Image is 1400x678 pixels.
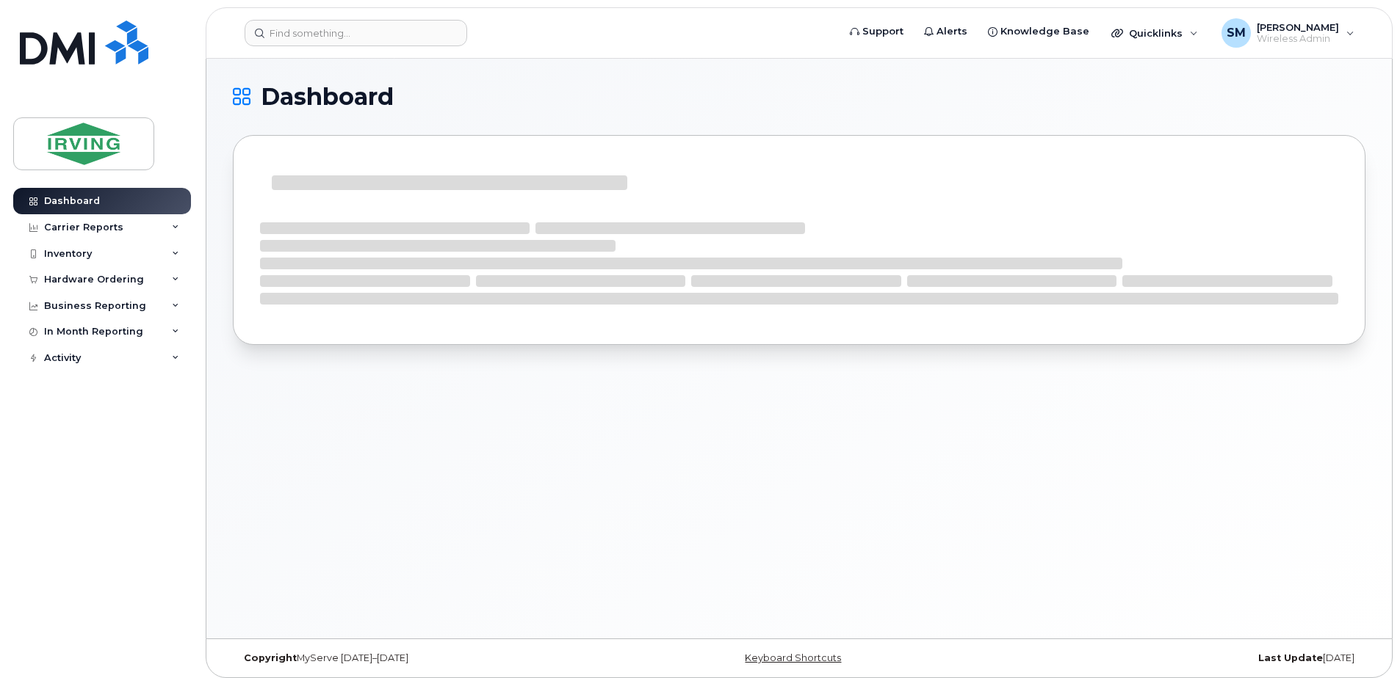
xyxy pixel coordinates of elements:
a: Keyboard Shortcuts [745,652,841,663]
div: [DATE] [988,652,1365,664]
div: MyServe [DATE]–[DATE] [233,652,610,664]
strong: Last Update [1258,652,1323,663]
strong: Copyright [244,652,297,663]
span: Dashboard [261,86,394,108]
